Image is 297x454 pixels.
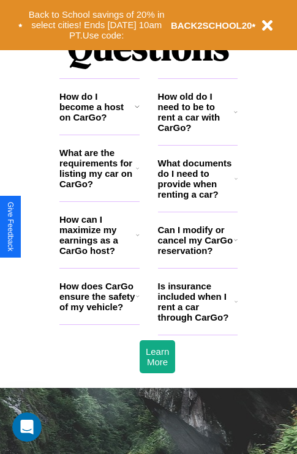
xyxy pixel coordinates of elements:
div: Give Feedback [6,202,15,251]
h3: Is insurance included when I rent a car through CarGo? [158,281,235,322]
button: Learn More [140,340,175,373]
h3: How do I become a host on CarGo? [59,91,135,122]
h3: How can I maximize my earnings as a CarGo host? [59,214,136,256]
iframe: Intercom live chat [12,412,42,442]
h3: How does CarGo ensure the safety of my vehicle? [59,281,136,312]
h3: What are the requirements for listing my car on CarGo? [59,147,136,189]
h3: How old do I need to be to rent a car with CarGo? [158,91,235,133]
button: Back to School savings of 20% in select cities! Ends [DATE] 10am PT.Use code: [23,6,171,44]
h3: What documents do I need to provide when renting a car? [158,158,235,199]
h3: Can I modify or cancel my CarGo reservation? [158,225,234,256]
b: BACK2SCHOOL20 [171,20,252,31]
